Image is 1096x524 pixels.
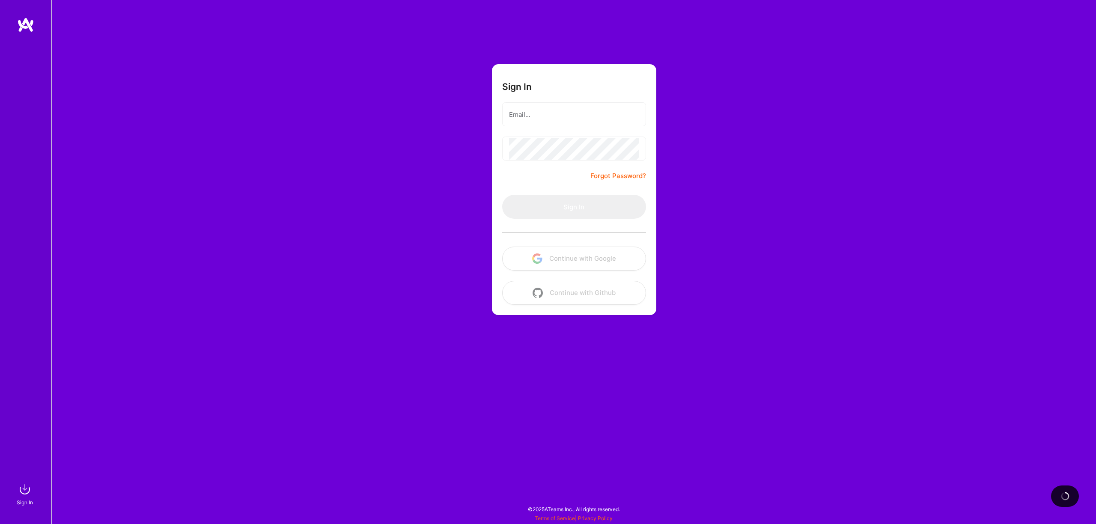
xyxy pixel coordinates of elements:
button: Continue with Google [502,247,646,271]
img: logo [17,17,34,33]
a: Privacy Policy [578,515,613,521]
a: sign inSign In [18,481,33,507]
div: Sign In [17,498,33,507]
input: Email... [509,104,639,125]
button: Continue with Github [502,281,646,305]
img: sign in [16,481,33,498]
span: | [535,515,613,521]
img: loading [1060,491,1070,501]
a: Forgot Password? [590,171,646,181]
a: Terms of Service [535,515,575,521]
img: icon [532,253,542,264]
img: icon [533,288,543,298]
h3: Sign In [502,81,532,92]
button: Sign In [502,195,646,219]
div: © 2025 ATeams Inc., All rights reserved. [51,498,1096,520]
